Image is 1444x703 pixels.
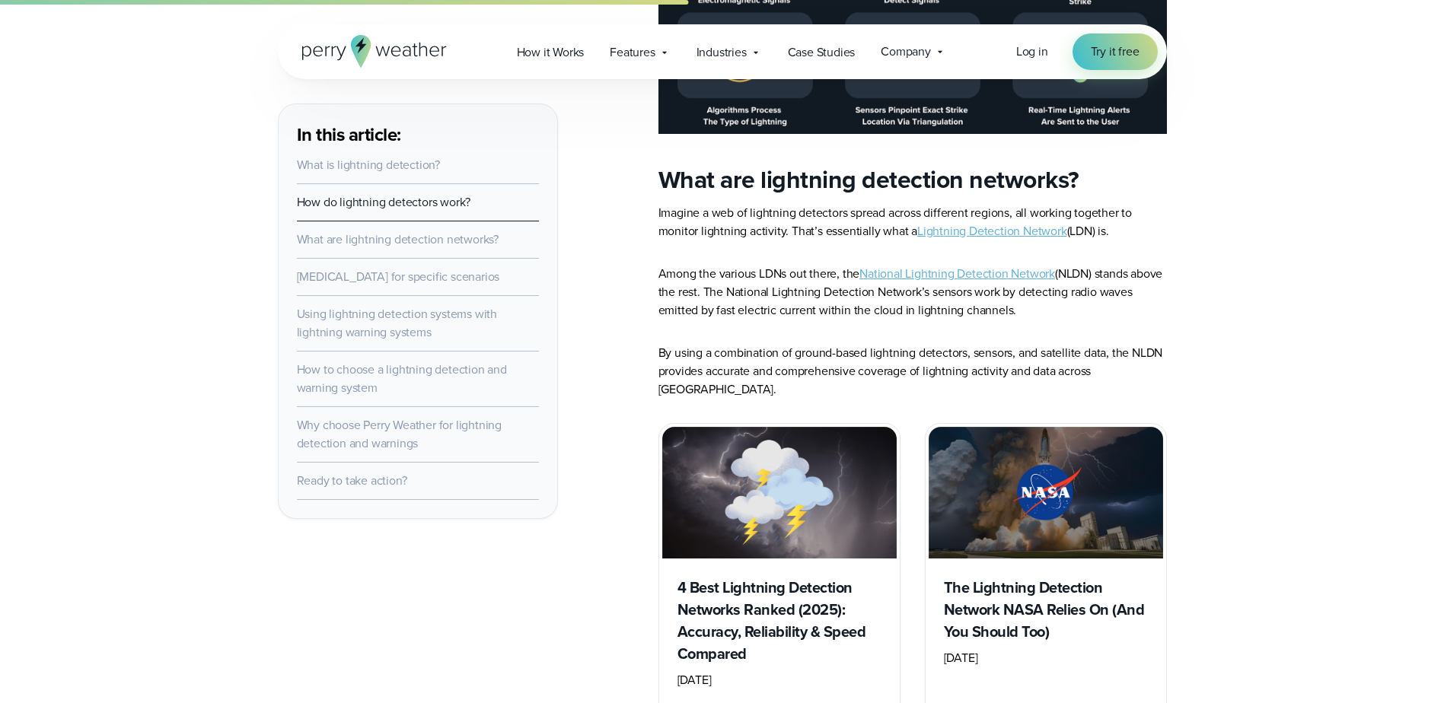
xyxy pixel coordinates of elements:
a: National Lightning Detection Network [859,265,1055,282]
span: Industries [696,43,747,62]
img: Lightning Detection Networks Ranked [662,427,897,558]
div: [DATE] [677,671,881,689]
a: What is lightning detection? [297,156,440,173]
a: Lightning Detection Network [917,222,1067,240]
a: Case Studies [775,37,869,68]
span: Company [881,43,931,61]
a: Try it free [1073,33,1158,70]
a: Ready to take action? [297,472,407,489]
a: How to choose a lightning detection and warning system [297,361,507,396]
h3: The Lightning Detection Network NASA Relies On (And You Should Too) [944,577,1148,643]
span: Features [610,43,655,62]
a: Why choose Perry Weather for lightning detection and warnings [297,416,502,452]
p: Among the various LDNs out there, the (NLDN) stands above the rest. The National Lightning Detect... [658,265,1167,320]
p: By using a combination of ground-based lightning detectors, sensors, and satellite data, the NLDN... [658,344,1167,399]
a: How do lightning detectors work? [297,193,471,211]
a: How it Works [504,37,598,68]
div: [DATE] [944,649,1148,667]
span: How it Works [517,43,585,62]
a: [MEDICAL_DATA] for specific scenarios [297,268,500,285]
h2: What are lightning detection networks? [658,164,1167,195]
h3: 4 Best Lightning Detection Networks Ranked (2025): Accuracy, Reliability & Speed Compared [677,577,881,665]
a: What are lightning detection networks? [297,231,499,248]
h3: In this article: [297,122,539,147]
span: Log in [1016,43,1048,60]
span: Try it free [1091,43,1140,61]
img: NASA lightning National lightning detection network [929,427,1163,558]
a: Using lightning detection systems with lightning warning systems [297,305,497,341]
a: Log in [1016,43,1048,61]
p: Imagine a web of lightning detectors spread across different regions, all working together to mon... [658,204,1167,240]
span: Case Studies [788,43,856,62]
